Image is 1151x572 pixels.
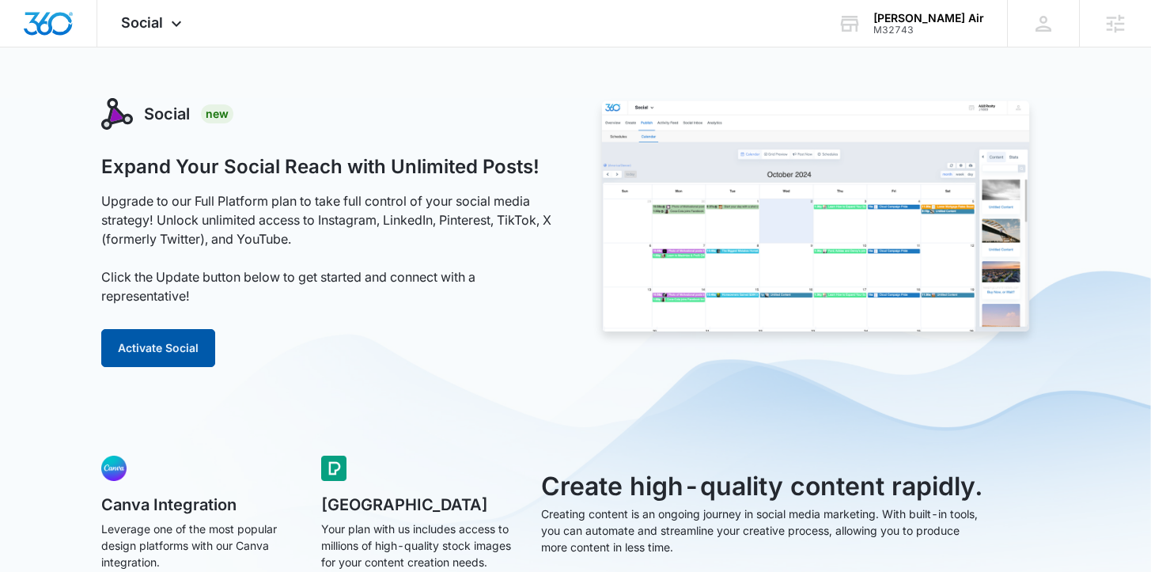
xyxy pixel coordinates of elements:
[144,102,190,126] h3: Social
[101,155,540,179] h1: Expand Your Social Reach with Unlimited Posts!
[121,14,163,31] span: Social
[873,12,984,25] div: account name
[101,329,215,367] button: Activate Social
[541,506,986,555] p: Creating content is an ongoing journey in social media marketing. With built-in tools, you can au...
[101,521,299,570] p: Leverage one of the most popular design platforms with our Canva integration.
[321,521,519,570] p: Your plan with us includes access to millions of high-quality stock images for your content creat...
[201,104,233,123] div: New
[541,468,986,506] h3: Create high-quality content rapidly.
[321,497,519,513] h5: [GEOGRAPHIC_DATA]
[101,191,558,305] p: Upgrade to our Full Platform plan to take full control of your social media strategy! Unlock unli...
[101,497,299,513] h5: Canva Integration
[873,25,984,36] div: account id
